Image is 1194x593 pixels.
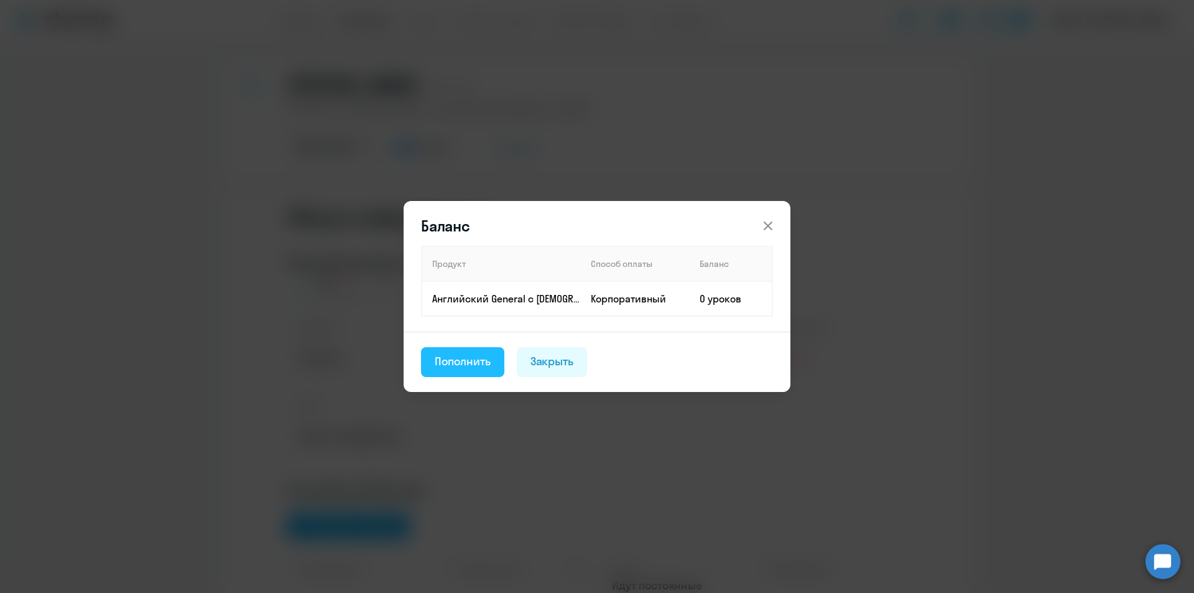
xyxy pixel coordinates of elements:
[581,246,690,281] th: Способ оплаты
[432,292,580,306] p: Английский General с [DEMOGRAPHIC_DATA] преподавателем
[404,216,790,236] header: Баланс
[422,246,581,281] th: Продукт
[581,281,690,316] td: Корпоративный
[530,353,574,370] div: Закрыть
[690,246,772,281] th: Баланс
[690,281,772,316] td: 0 уроков
[517,347,588,377] button: Закрыть
[435,353,491,370] div: Пополнить
[421,347,504,377] button: Пополнить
